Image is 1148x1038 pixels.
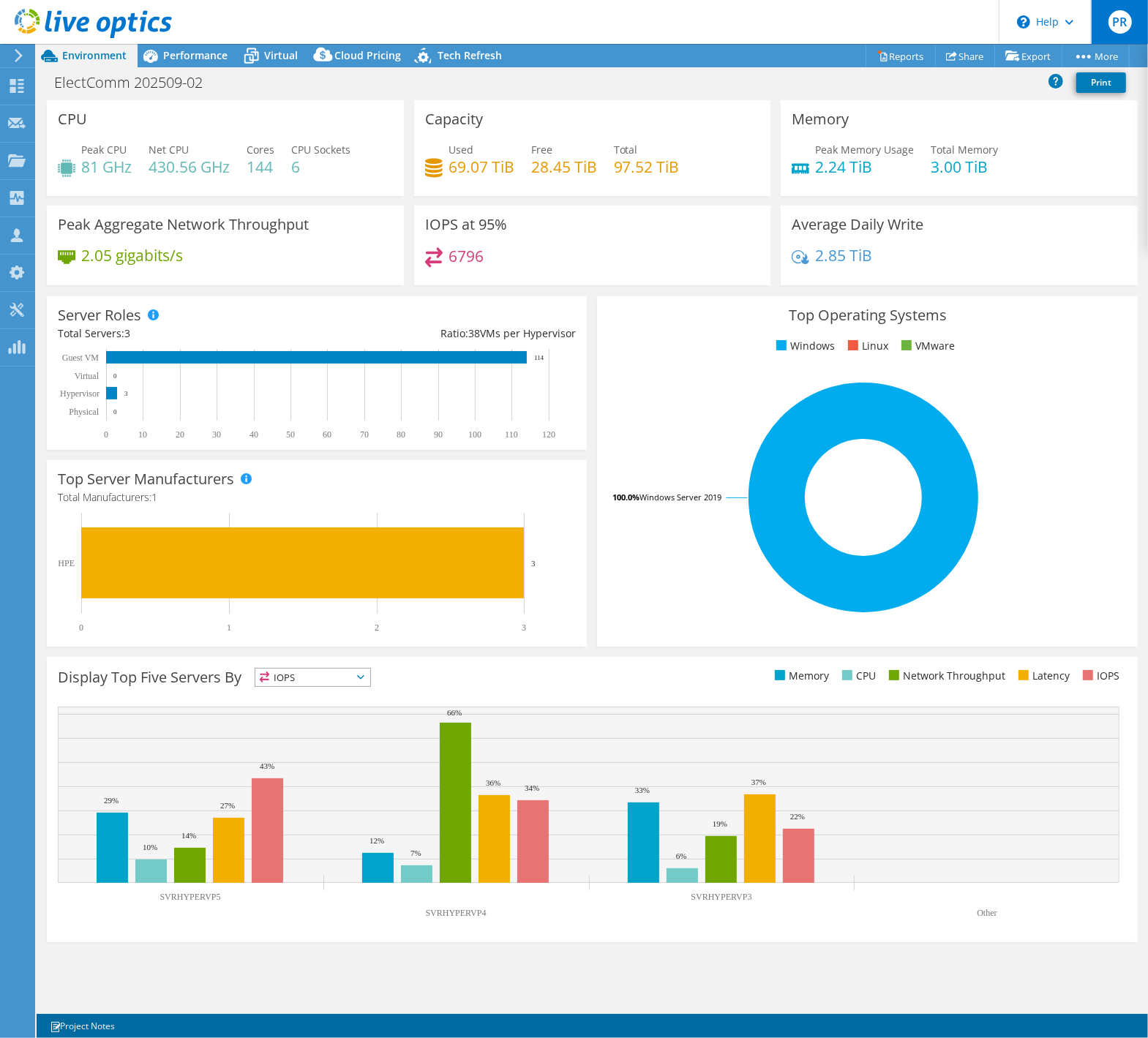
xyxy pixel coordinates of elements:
[323,429,331,440] text: 60
[994,45,1062,67] a: Export
[291,159,350,175] h4: 6
[81,159,132,175] h4: 81 GHz
[260,761,274,770] text: 43%
[1076,72,1126,93] a: Print
[62,353,99,363] text: Guest VM
[58,489,576,505] h4: Total Manufacturers:
[792,111,849,127] h3: Memory
[977,908,997,918] text: Other
[612,492,639,503] tspan: 100.0%
[58,217,309,233] h3: Peak Aggregate Network Throughput
[58,558,75,568] text: HPE
[447,708,462,717] text: 66%
[931,143,998,157] span: Total Memory
[614,159,680,175] h4: 97.52 TiB
[60,388,100,399] text: Hypervisor
[160,892,220,902] text: SVRHYPERVP5
[369,836,384,845] text: 12%
[375,623,379,633] text: 2
[534,354,544,361] text: 114
[143,843,157,851] text: 10%
[58,111,87,127] h3: CPU
[531,559,536,568] text: 3
[635,786,650,794] text: 33%
[751,778,766,786] text: 37%
[181,831,196,840] text: 14%
[138,429,147,440] text: 10
[531,143,552,157] span: Free
[247,143,274,157] span: Cores
[58,307,141,323] h3: Server Roles
[866,45,936,67] a: Reports
[1017,15,1030,29] svg: \n
[1062,45,1130,67] a: More
[425,908,486,918] text: SVRHYPERVP4
[425,217,507,233] h3: IOPS at 95%
[790,812,805,821] text: 22%
[48,75,225,91] h1: ElectComm 202509-02
[486,778,500,787] text: 36%
[176,429,184,440] text: 20
[1108,10,1132,34] span: PR
[113,408,117,415] text: 0
[286,429,295,440] text: 50
[935,45,995,67] a: Share
[468,429,481,440] text: 100
[525,783,539,792] text: 34%
[676,851,687,860] text: 6%
[149,143,189,157] span: Net CPU
[334,48,401,62] span: Cloud Pricing
[255,669,370,686] span: IOPS
[149,159,230,175] h4: 430.56 GHz
[264,48,298,62] span: Virtual
[75,371,100,381] text: Virtual
[425,111,483,127] h3: Capacity
[815,247,872,263] h4: 2.85 TiB
[163,48,228,62] span: Performance
[124,326,130,340] span: 3
[247,159,274,175] h4: 144
[449,159,514,175] h4: 69.07 TiB
[291,143,350,157] span: CPU Sockets
[468,326,480,340] span: 38
[124,390,128,397] text: 3
[773,338,835,354] li: Windows
[815,143,914,157] span: Peak Memory Usage
[81,247,183,263] h4: 2.05 gigabits/s
[69,407,99,417] text: Physical
[542,429,555,440] text: 120
[62,48,127,62] span: Environment
[608,307,1126,323] h3: Top Operating Systems
[79,623,83,633] text: 0
[505,429,518,440] text: 110
[434,429,443,440] text: 90
[713,819,727,828] text: 19%
[691,892,751,902] text: SVRHYPERVP3
[815,159,914,175] h4: 2.24 TiB
[151,490,157,504] span: 1
[792,217,923,233] h3: Average Daily Write
[449,143,473,157] span: Used
[1079,668,1119,684] li: IOPS
[931,159,998,175] h4: 3.00 TiB
[104,429,108,440] text: 0
[360,429,369,440] text: 70
[771,668,829,684] li: Memory
[317,326,576,342] div: Ratio: VMs per Hypervisor
[839,668,876,684] li: CPU
[113,372,117,380] text: 0
[449,248,484,264] h4: 6796
[438,48,502,62] span: Tech Refresh
[639,492,721,503] tspan: Windows Server 2019
[1015,668,1070,684] li: Latency
[898,338,955,354] li: VMware
[104,796,119,805] text: 29%
[81,143,127,157] span: Peak CPU
[522,623,526,633] text: 3
[227,623,231,633] text: 1
[885,668,1005,684] li: Network Throughput
[220,801,235,810] text: 27%
[58,326,317,342] div: Total Servers:
[614,143,638,157] span: Total
[40,1017,125,1035] a: Project Notes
